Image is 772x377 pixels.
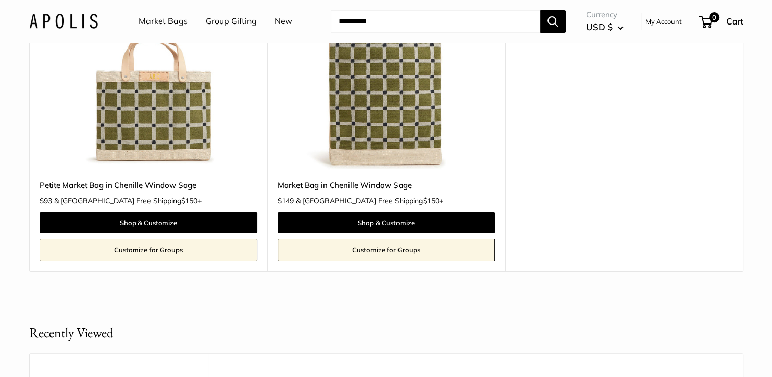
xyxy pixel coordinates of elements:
[540,10,566,33] button: Search
[586,19,624,35] button: USD $
[296,197,443,204] span: & [GEOGRAPHIC_DATA] Free Shipping +
[331,10,540,33] input: Search...
[586,21,613,32] span: USD $
[645,15,682,28] a: My Account
[40,196,52,205] span: $93
[278,239,495,261] a: Customize for Groups
[29,14,98,29] img: Apolis
[139,14,188,29] a: Market Bags
[54,197,202,204] span: & [GEOGRAPHIC_DATA] Free Shipping +
[40,239,257,261] a: Customize for Groups
[586,8,624,22] span: Currency
[423,196,439,205] span: $150
[29,323,113,343] h2: Recently Viewed
[278,179,495,191] a: Market Bag in Chenille Window Sage
[709,12,719,22] span: 0
[278,196,294,205] span: $149
[726,16,743,27] span: Cart
[275,14,292,29] a: New
[206,14,257,29] a: Group Gifting
[40,179,257,191] a: Petite Market Bag in Chenille Window Sage
[40,212,257,233] a: Shop & Customize
[181,196,197,205] span: $150
[700,13,743,30] a: 0 Cart
[278,212,495,233] a: Shop & Customize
